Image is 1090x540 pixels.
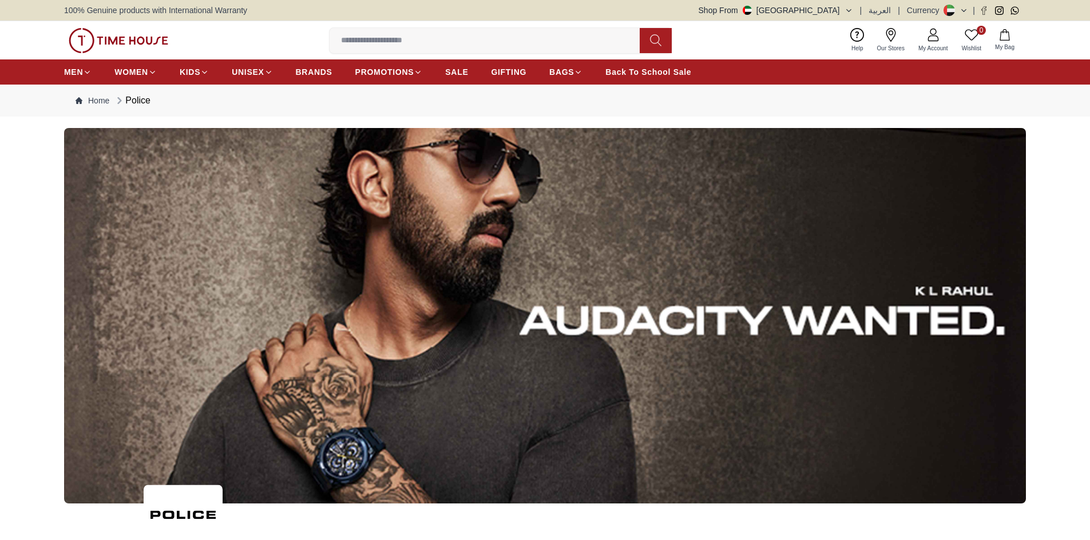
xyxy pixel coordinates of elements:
a: WOMEN [114,62,157,82]
a: 0Wishlist [955,26,988,55]
nav: Breadcrumb [64,85,1026,117]
span: Wishlist [957,44,986,53]
span: Back To School Sale [605,66,691,78]
a: BAGS [549,62,582,82]
div: Currency [907,5,944,16]
img: ... [64,128,1026,503]
span: | [860,5,862,16]
a: Our Stores [870,26,911,55]
span: My Bag [990,43,1019,51]
a: Home [76,95,109,106]
span: BRANDS [296,66,332,78]
a: Help [845,26,870,55]
img: United Arab Emirates [743,6,752,15]
a: PROMOTIONS [355,62,423,82]
span: Our Stores [873,44,909,53]
button: Shop From[GEOGRAPHIC_DATA] [699,5,853,16]
a: UNISEX [232,62,272,82]
span: GIFTING [491,66,526,78]
span: PROMOTIONS [355,66,414,78]
a: Whatsapp [1010,6,1019,15]
a: Facebook [980,6,988,15]
span: | [973,5,975,16]
button: My Bag [988,27,1021,54]
span: My Account [914,44,953,53]
div: Police [114,94,150,107]
span: | [898,5,900,16]
a: BRANDS [296,62,332,82]
a: Back To School Sale [605,62,691,82]
a: Instagram [995,6,1004,15]
span: SALE [445,66,468,78]
a: GIFTING [491,62,526,82]
span: Help [847,44,868,53]
span: BAGS [549,66,574,78]
span: WOMEN [114,66,148,78]
a: SALE [445,62,468,82]
a: KIDS [180,62,209,82]
span: UNISEX [232,66,264,78]
span: 0 [977,26,986,35]
span: 100% Genuine products with International Warranty [64,5,247,16]
button: العربية [869,5,891,16]
span: KIDS [180,66,200,78]
a: MEN [64,62,92,82]
img: ... [69,28,168,53]
span: MEN [64,66,83,78]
